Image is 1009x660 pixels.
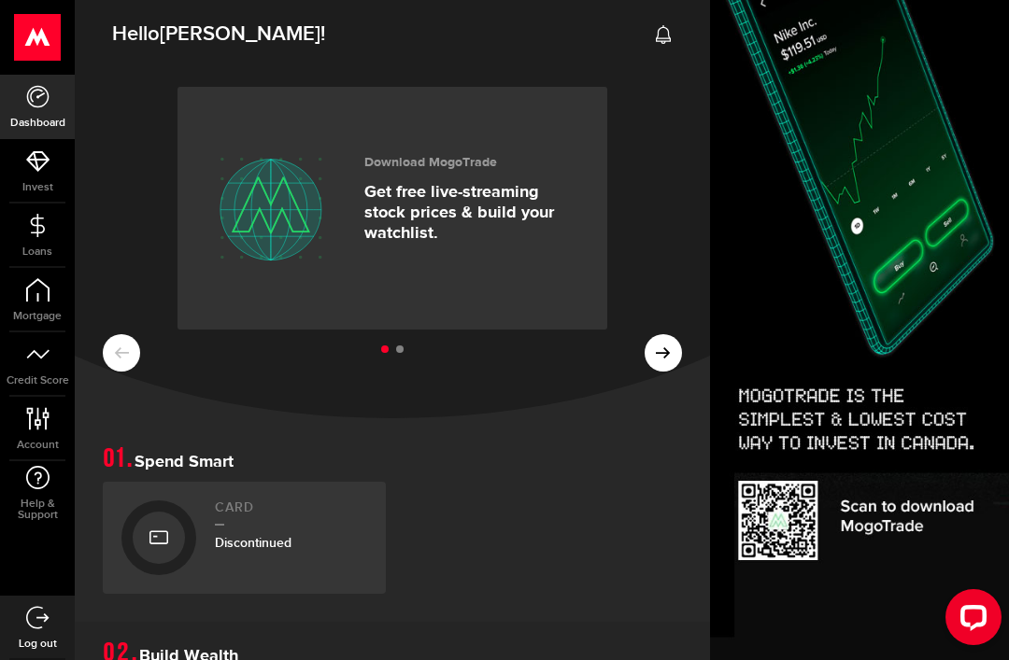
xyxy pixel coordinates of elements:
iframe: LiveChat chat widget [931,582,1009,660]
span: [PERSON_NAME] [160,21,320,47]
span: Discontinued [215,535,291,551]
p: Get free live-streaming stock prices & build your watchlist. [364,182,579,244]
a: Download MogoTrade Get free live-streaming stock prices & build your watchlist. [178,87,607,330]
h3: Download MogoTrade [364,155,579,171]
a: CardDiscontinued [103,482,386,594]
h1: Spend Smart [103,446,682,472]
h2: Card [215,500,367,526]
span: Hello ! [112,15,325,54]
